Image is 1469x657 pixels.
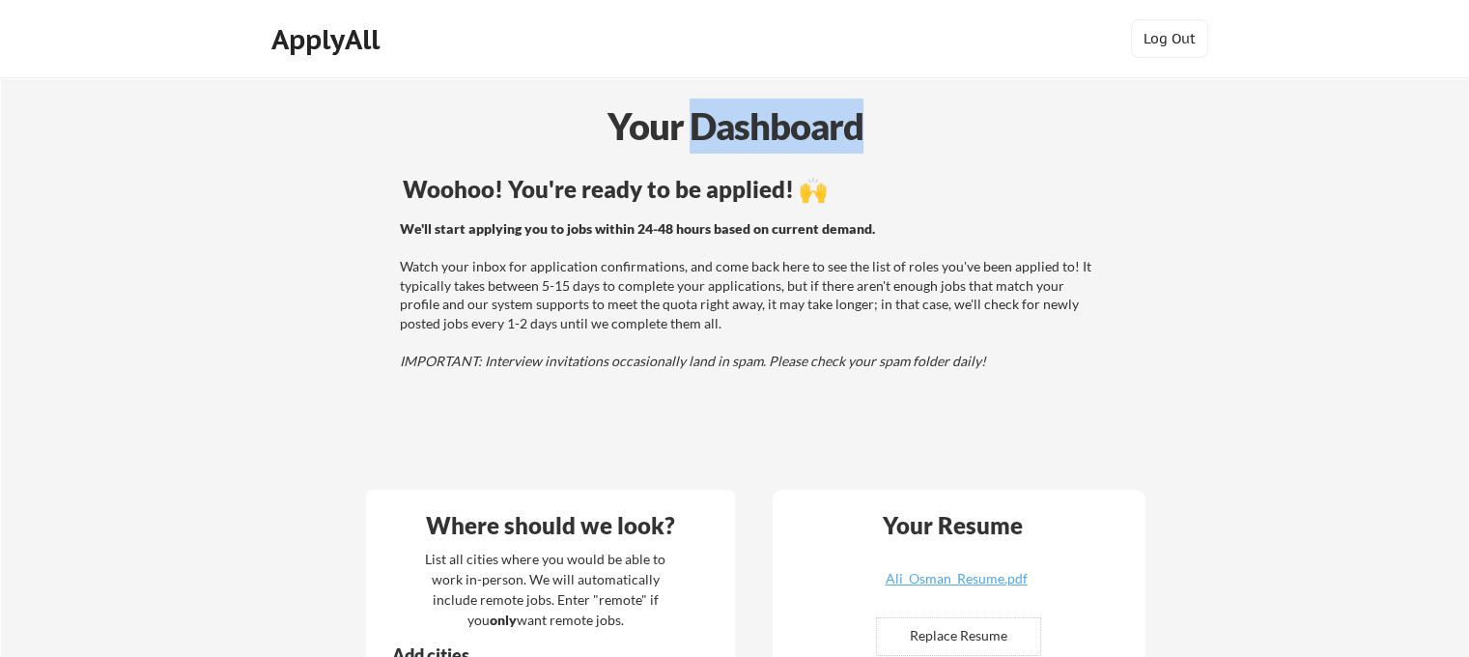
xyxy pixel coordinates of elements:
div: Your Resume [857,514,1048,537]
div: ApplyAll [271,23,385,56]
em: IMPORTANT: Interview invitations occasionally land in spam. Please check your spam folder daily! [400,353,986,369]
div: Your Dashboard [2,99,1469,154]
a: Ali_Osman_Resume.pdf [841,572,1071,602]
div: Ali_Osman_Resume.pdf [841,572,1071,586]
strong: We'll start applying you to jobs within 24-48 hours based on current demand. [400,220,875,237]
div: Watch your inbox for application confirmations, and come back here to see the list of roles you'v... [400,219,1096,371]
div: Woohoo! You're ready to be applied! 🙌 [403,178,1099,201]
div: Where should we look? [371,514,730,537]
strong: only [489,612,516,628]
button: Log Out [1131,19,1208,58]
div: List all cities where you would be able to work in-person. We will automatically include remote j... [412,549,678,630]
